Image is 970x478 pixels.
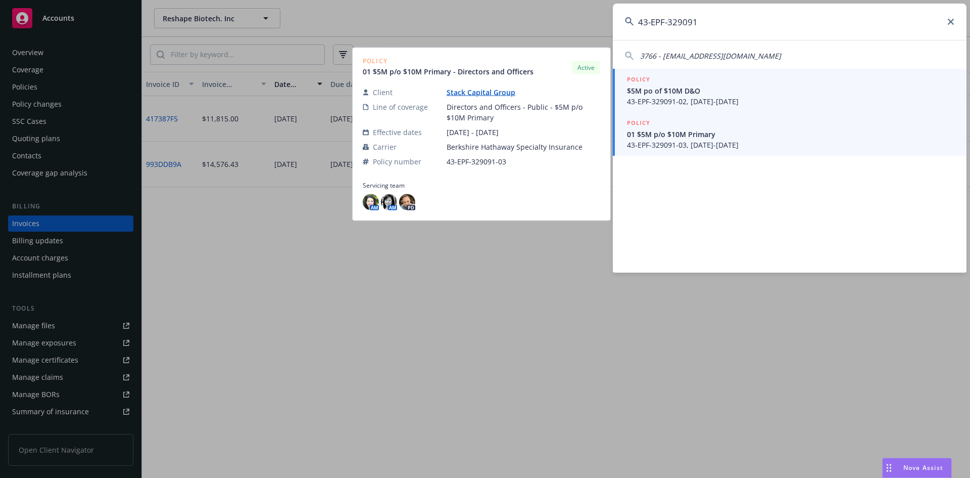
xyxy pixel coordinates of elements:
[627,118,650,128] h5: POLICY
[613,112,966,156] a: POLICY01 $5M p/o $10M Primary43-EPF-329091-03, [DATE]-[DATE]
[903,463,943,472] span: Nova Assist
[627,129,954,140] span: 01 $5M p/o $10M Primary
[640,51,781,61] span: 3766 - [EMAIL_ADDRESS][DOMAIN_NAME]
[882,458,952,478] button: Nova Assist
[613,4,966,40] input: Search...
[627,96,954,107] span: 43-EPF-329091-02, [DATE]-[DATE]
[613,69,966,112] a: POLICY$5M po of $10M D&O43-EPF-329091-02, [DATE]-[DATE]
[883,458,895,477] div: Drag to move
[627,85,954,96] span: $5M po of $10M D&O
[627,74,650,84] h5: POLICY
[627,140,954,150] span: 43-EPF-329091-03, [DATE]-[DATE]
